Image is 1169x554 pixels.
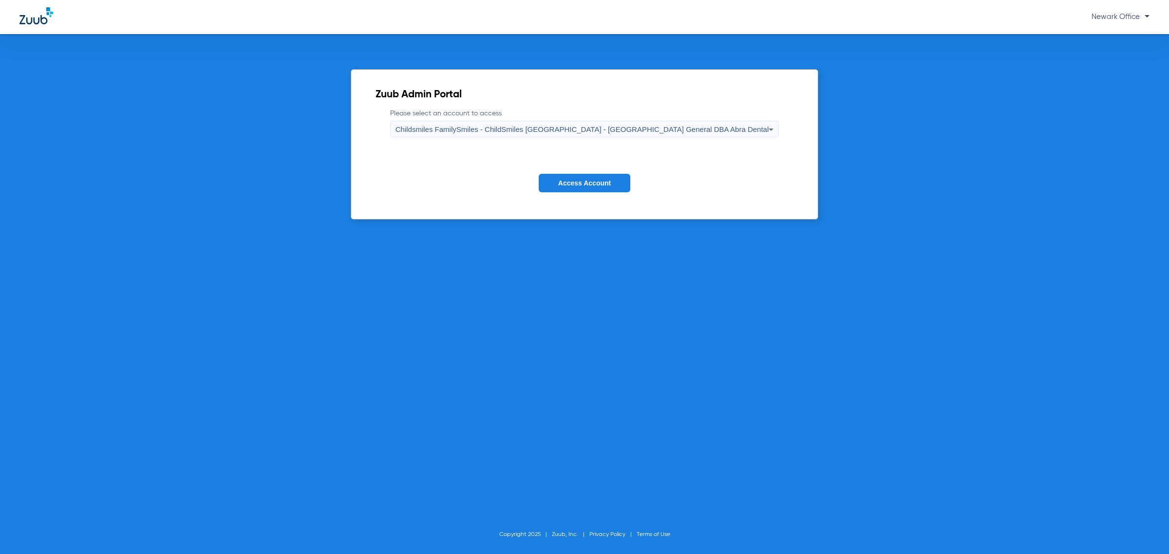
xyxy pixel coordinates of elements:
[19,7,53,24] img: Zuub Logo
[376,90,794,100] h2: Zuub Admin Portal
[1120,507,1169,554] iframe: Chat Widget
[558,179,611,187] span: Access Account
[499,530,552,539] li: Copyright 2025
[396,125,769,133] span: Childsmiles FamilySmiles - ChildSmiles [GEOGRAPHIC_DATA] - [GEOGRAPHIC_DATA] General DBA Abra Dental
[1092,13,1150,20] span: Newark Office
[390,109,779,137] label: Please select an account to access
[539,174,630,193] button: Access Account
[637,532,670,537] a: Terms of Use
[552,530,589,539] li: Zuub, Inc.
[589,532,625,537] a: Privacy Policy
